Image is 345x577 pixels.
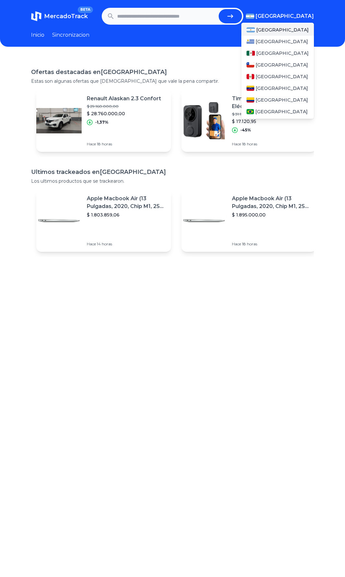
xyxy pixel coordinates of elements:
[256,97,308,103] span: [GEOGRAPHIC_DATA]
[247,27,255,32] img: Argentina
[87,241,166,247] p: Hace 14 horas
[247,86,254,91] img: Venezuela
[247,39,254,44] img: Uruguay
[256,38,308,45] span: [GEOGRAPHIC_DATA]
[256,12,314,20] span: [GEOGRAPHIC_DATA]
[247,51,255,56] img: Mexico
[232,112,311,117] p: $ 31.129,00
[246,14,254,19] img: Argentina
[241,24,314,36] a: Argentina[GEOGRAPHIC_DATA]
[87,212,166,218] p: $ 1.803.859,06
[87,95,161,103] p: Renault Alaskan 2.3 Confort
[232,141,311,147] p: Hace 18 horas
[241,94,314,106] a: Colombia[GEOGRAPHIC_DATA]
[44,13,88,20] span: MercadoTrack
[87,104,161,109] p: $ 29.160.000,00
[247,97,254,103] img: Colombia
[181,198,227,243] img: Featured image
[181,98,227,143] img: Featured image
[247,109,254,114] img: Brasil
[87,110,161,117] p: $ 28.760.000,00
[247,74,254,79] img: Peru
[241,82,314,94] a: Venezuela[GEOGRAPHIC_DATA]
[36,190,171,252] a: Featured imageApple Macbook Air (13 Pulgadas, 2020, Chip M1, 256 Gb De Ssd, 8 Gb De Ram) - Plata$...
[256,62,308,68] span: [GEOGRAPHIC_DATA]
[241,47,314,59] a: Mexico[GEOGRAPHIC_DATA]
[232,118,311,125] p: $ 17.120,95
[232,241,311,247] p: Hace 18 horas
[87,195,166,210] p: Apple Macbook Air (13 Pulgadas, 2020, Chip M1, 256 Gb De Ssd, 8 Gb De Ram) - Plata
[241,106,314,117] a: Brasil[GEOGRAPHIC_DATA]
[181,190,316,252] a: Featured imageApple Macbook Air (13 Pulgadas, 2020, Chip M1, 256 Gb De Ssd, 8 Gb De Ram) - Plata$...
[31,78,314,84] p: Estas son algunas ofertas que [DEMOGRAPHIC_DATA] que vale la pena compartir.
[240,128,251,133] p: -45%
[95,120,109,125] p: -1,37%
[36,98,82,143] img: Featured image
[256,85,308,92] span: [GEOGRAPHIC_DATA]
[241,71,314,82] a: Peru[GEOGRAPHIC_DATA]
[31,11,41,21] img: MercadoTrack
[31,68,314,77] h1: Ofertas destacadas en [GEOGRAPHIC_DATA]
[31,178,314,184] p: Los ultimos productos que se trackearon.
[241,59,314,71] a: Chile[GEOGRAPHIC_DATA]
[232,212,311,218] p: $ 1.895.000,00
[31,167,314,177] h1: Ultimos trackeados en [GEOGRAPHIC_DATA]
[256,73,308,80] span: [GEOGRAPHIC_DATA]
[36,90,171,152] a: Featured imageRenault Alaskan 2.3 Confort$ 29.160.000,00$ 28.760.000,00-1,37%Hace 18 horas
[241,36,314,47] a: Uruguay[GEOGRAPHIC_DATA]
[247,62,254,68] img: Chile
[256,50,309,56] span: [GEOGRAPHIC_DATA]
[246,12,314,20] button: [GEOGRAPHIC_DATA]
[36,198,82,243] img: Featured image
[52,31,89,39] a: Sincronizacion
[232,195,311,210] p: Apple Macbook Air (13 Pulgadas, 2020, Chip M1, 256 Gb De Ssd, 8 Gb De Ram) - Plata
[255,108,308,115] span: [GEOGRAPHIC_DATA]
[78,6,93,13] span: BETA
[256,27,309,33] span: [GEOGRAPHIC_DATA]
[181,90,316,152] a: Featured imageTimbre Smart Portero Eléctrico Seguridad Wifi App Cámara$ 31.129,00$ 17.120,95-45%H...
[87,141,161,147] p: Hace 18 horas
[31,31,44,39] a: Inicio
[31,11,88,21] a: MercadoTrackBETA
[232,95,311,110] p: Timbre Smart Portero Eléctrico Seguridad Wifi App Cámara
